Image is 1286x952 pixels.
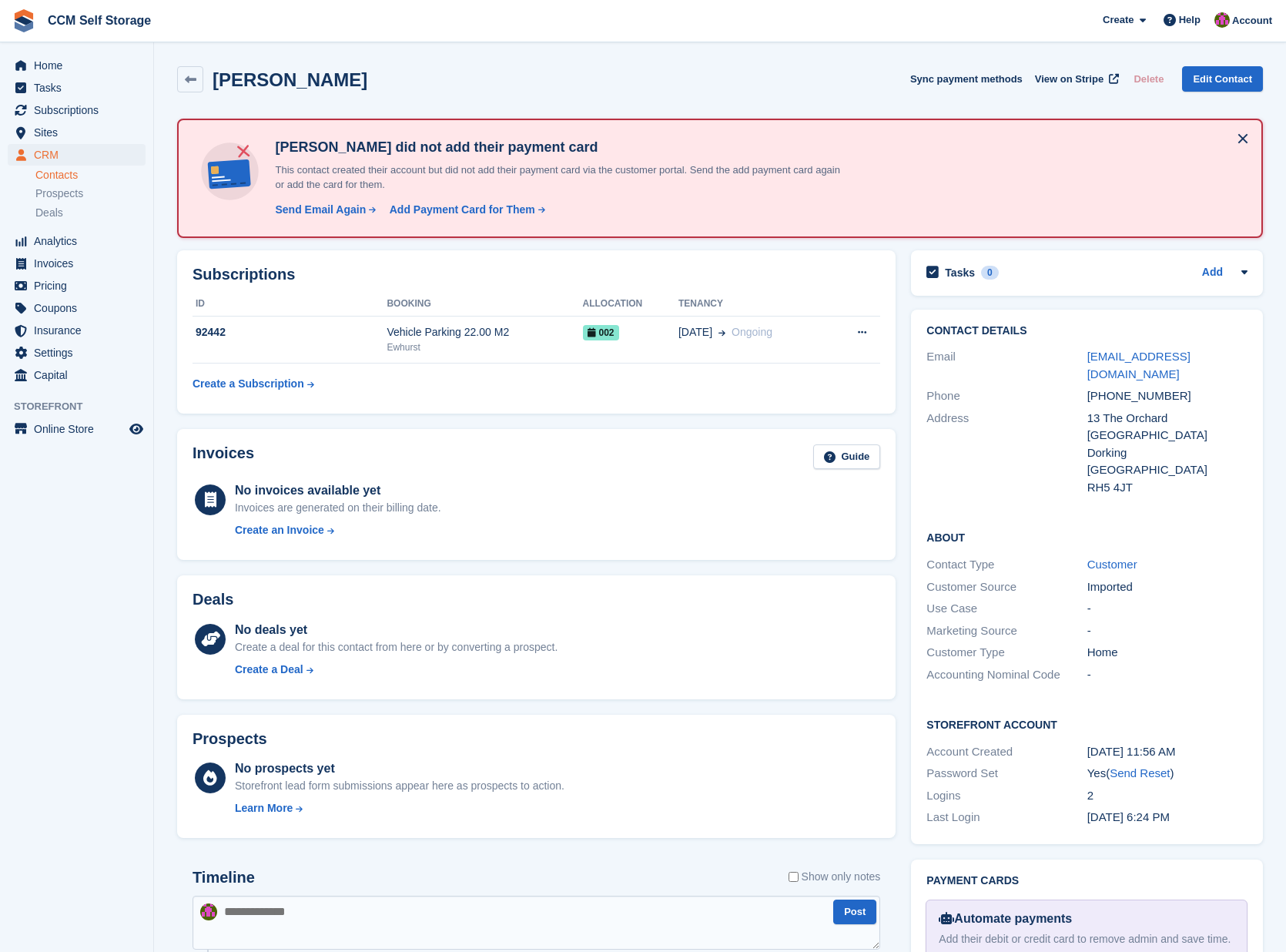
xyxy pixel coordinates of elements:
[1087,410,1247,427] div: 13 The Orchard
[193,869,255,887] h2: Timeline
[8,418,146,440] a: menu
[200,903,217,920] img: Tracy St Clair
[269,163,846,193] p: This contact created their account but did not add their payment card via the customer portal. Se...
[35,206,63,220] span: Deals
[926,578,1087,596] div: Customer Source
[193,292,387,317] th: ID
[939,910,1234,928] div: Automate payments
[269,139,846,156] h4: [PERSON_NAME] did not add their payment card
[1087,787,1247,805] div: 2
[1202,264,1223,282] a: Add
[34,418,126,440] span: Online Store
[926,743,1087,761] div: Account Created
[42,8,157,33] a: CCM Self Storage
[8,55,146,76] a: menu
[8,77,146,99] a: menu
[35,205,146,221] a: Deals
[34,230,126,252] span: Analytics
[193,730,267,748] h2: Prospects
[732,326,772,338] span: Ongoing
[945,266,975,280] h2: Tasks
[1087,765,1247,783] div: Yes
[926,716,1247,732] h2: Storefront Account
[678,324,712,340] span: [DATE]
[235,778,564,794] div: Storefront lead form submissions appear here as prospects to action.
[1182,66,1263,92] a: Edit Contact
[193,370,314,398] a: Create a Subscription
[197,139,263,204] img: no-card-linked-e7822e413c904bf8b177c4d89f31251c4716f9871600ec3ca5bfc59e148c83f4.svg
[926,809,1087,826] div: Last Login
[8,297,146,319] a: menu
[34,297,126,319] span: Coupons
[8,320,146,341] a: menu
[1035,72,1103,87] span: View on Stripe
[1029,66,1122,92] a: View on Stripe
[235,639,558,655] div: Create a deal for this contact from here or by converting a prospect.
[789,869,799,885] input: Show only notes
[1087,578,1247,596] div: Imported
[981,266,999,280] div: 0
[8,253,146,274] a: menu
[235,522,324,538] div: Create an Invoice
[127,420,146,438] a: Preview store
[34,253,126,274] span: Invoices
[1087,644,1247,662] div: Home
[926,787,1087,805] div: Logins
[926,666,1087,684] div: Accounting Nominal Code
[678,292,829,317] th: Tenancy
[235,759,564,778] div: No prospects yet
[213,69,367,90] h2: [PERSON_NAME]
[1103,12,1134,28] span: Create
[833,900,876,925] button: Post
[193,591,233,608] h2: Deals
[387,292,582,317] th: Booking
[1087,350,1191,380] a: [EMAIL_ADDRESS][DOMAIN_NAME]
[926,644,1087,662] div: Customer Type
[34,342,126,364] span: Settings
[583,325,619,340] span: 002
[34,77,126,99] span: Tasks
[8,144,146,166] a: menu
[8,230,146,252] a: menu
[926,556,1087,574] div: Contact Type
[1106,766,1174,779] span: ( )
[193,376,304,392] div: Create a Subscription
[8,342,146,364] a: menu
[1087,743,1247,761] div: [DATE] 11:56 AM
[34,320,126,341] span: Insurance
[1087,810,1170,823] time: 2025-07-07 17:24:35 UTC
[235,800,293,816] div: Learn More
[1087,387,1247,405] div: [PHONE_NUMBER]
[235,662,558,678] a: Create a Deal
[1232,13,1272,28] span: Account
[926,387,1087,405] div: Phone
[235,500,441,516] div: Invoices are generated on their billing date.
[387,324,582,340] div: Vehicle Parking 22.00 M2
[8,99,146,121] a: menu
[1087,461,1247,479] div: [GEOGRAPHIC_DATA]
[910,66,1023,92] button: Sync payment methods
[34,364,126,386] span: Capital
[35,186,83,201] span: Prospects
[1087,666,1247,684] div: -
[1127,66,1170,92] button: Delete
[12,9,35,32] img: stora-icon-8386f47178a22dfd0bd8f6a31ec36ba5ce8667c1dd55bd0f319d3a0aa187defe.svg
[235,800,564,816] a: Learn More
[1087,622,1247,640] div: -
[390,202,535,218] div: Add Payment Card for Them
[193,266,880,283] h2: Subscriptions
[926,325,1247,337] h2: Contact Details
[1087,427,1247,444] div: [GEOGRAPHIC_DATA]
[235,621,558,639] div: No deals yet
[926,410,1087,497] div: Address
[35,186,146,202] a: Prospects
[34,55,126,76] span: Home
[1087,444,1247,462] div: Dorking
[939,931,1234,947] div: Add their debit or credit card to remove admin and save time.
[14,399,153,414] span: Storefront
[926,348,1087,383] div: Email
[583,292,678,317] th: Allocation
[1087,600,1247,618] div: -
[34,122,126,143] span: Sites
[383,202,547,218] a: Add Payment Card for Them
